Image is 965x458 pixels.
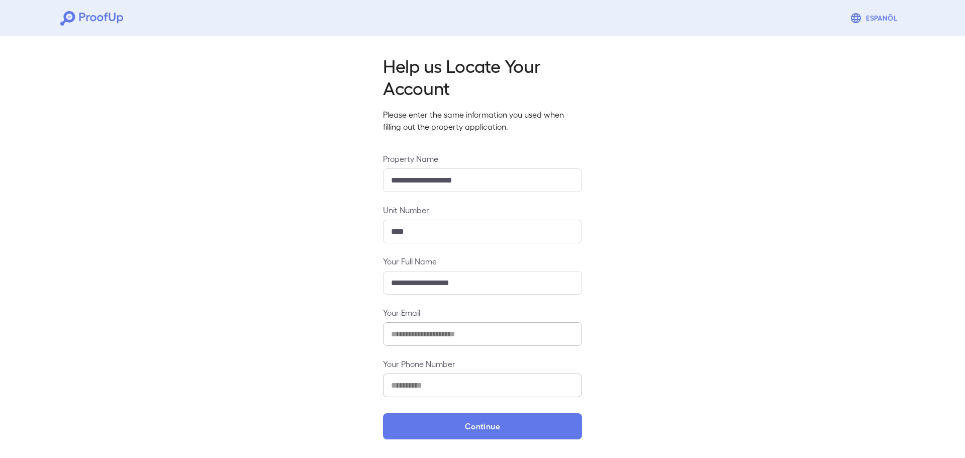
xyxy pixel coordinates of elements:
[846,8,905,28] button: Espanõl
[383,54,582,99] h2: Help us Locate Your Account
[383,153,582,164] label: Property Name
[383,307,582,318] label: Your Email
[383,109,582,133] p: Please enter the same information you used when filling out the property application.
[383,255,582,267] label: Your Full Name
[383,413,582,439] button: Continue
[383,358,582,370] label: Your Phone Number
[383,204,582,216] label: Unit Number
